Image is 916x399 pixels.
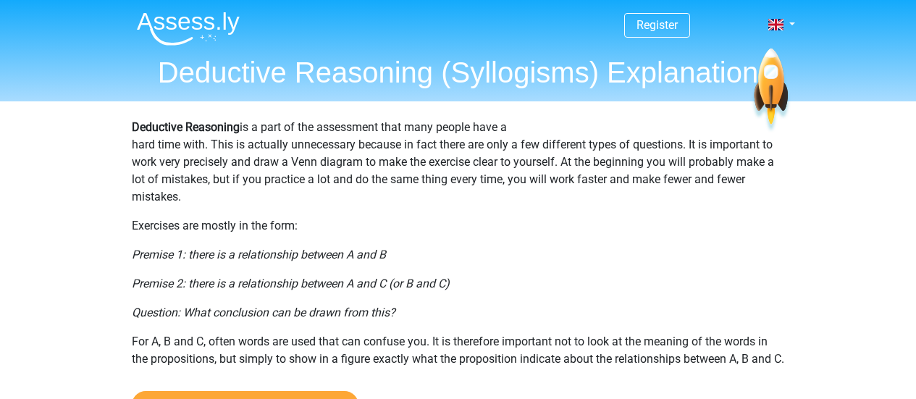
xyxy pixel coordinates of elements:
[636,18,678,32] a: Register
[751,49,791,133] img: spaceship.7d73109d6933.svg
[125,55,791,90] h1: Deductive Reasoning (Syllogisms) Explanation
[137,12,240,46] img: Assessly
[132,248,386,261] i: Premise 1: there is a relationship between A and B
[132,119,785,206] p: is a part of the assessment that many people have a hard time with. This is actually unnecessary ...
[132,217,785,235] p: Exercises are mostly in the form:
[132,120,240,134] b: Deductive Reasoning
[132,333,785,368] p: For A, B and C, often words are used that can confuse you. It is therefore important not to look ...
[132,306,395,319] i: Question: What conclusion can be drawn from this?
[132,277,450,290] i: Premise 2: there is a relationship between A and C (or B and C)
